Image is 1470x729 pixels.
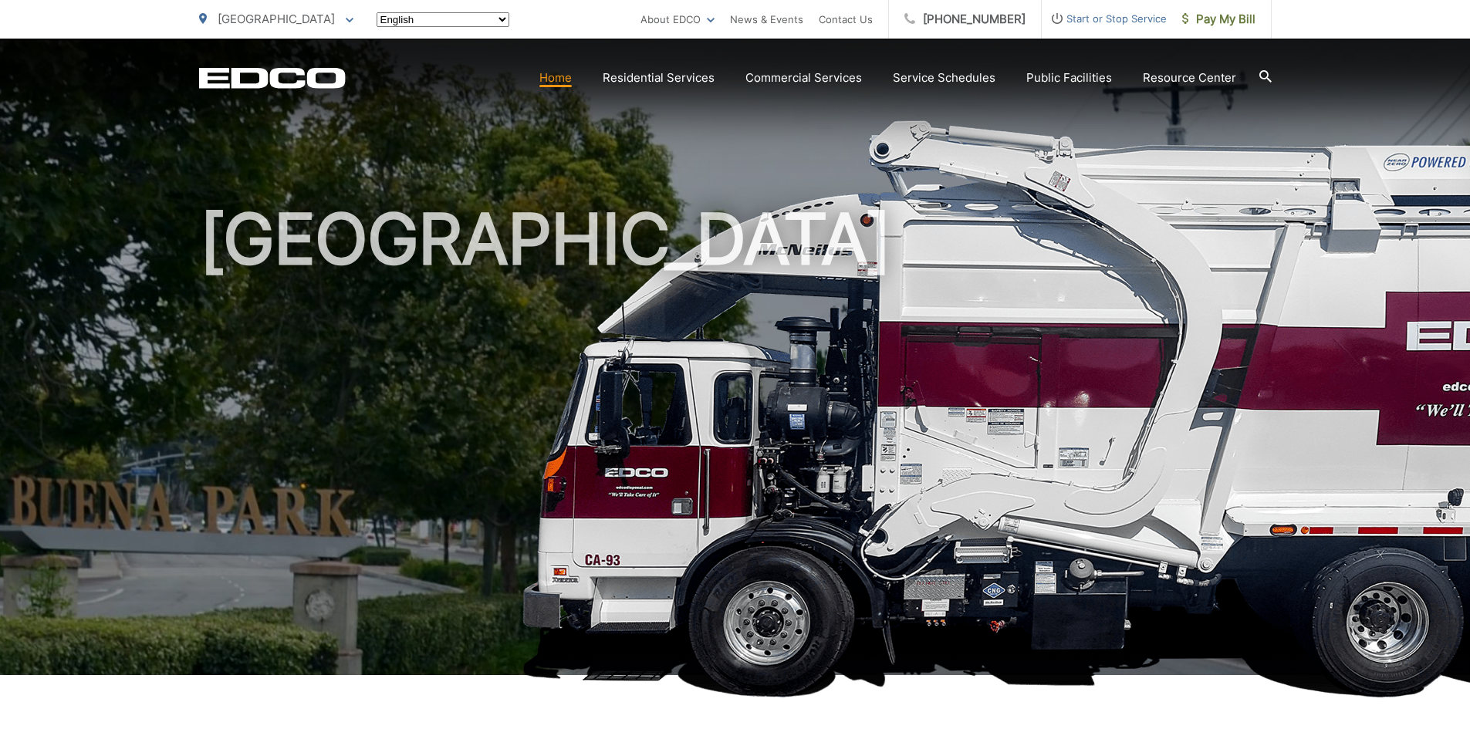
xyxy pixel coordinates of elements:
[218,12,335,26] span: [GEOGRAPHIC_DATA]
[603,69,715,87] a: Residential Services
[730,10,803,29] a: News & Events
[745,69,862,87] a: Commercial Services
[1182,10,1255,29] span: Pay My Bill
[893,69,995,87] a: Service Schedules
[1026,69,1112,87] a: Public Facilities
[819,10,873,29] a: Contact Us
[377,12,509,27] select: Select a language
[539,69,572,87] a: Home
[640,10,715,29] a: About EDCO
[199,67,346,89] a: EDCD logo. Return to the homepage.
[199,201,1272,689] h1: [GEOGRAPHIC_DATA]
[1143,69,1236,87] a: Resource Center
